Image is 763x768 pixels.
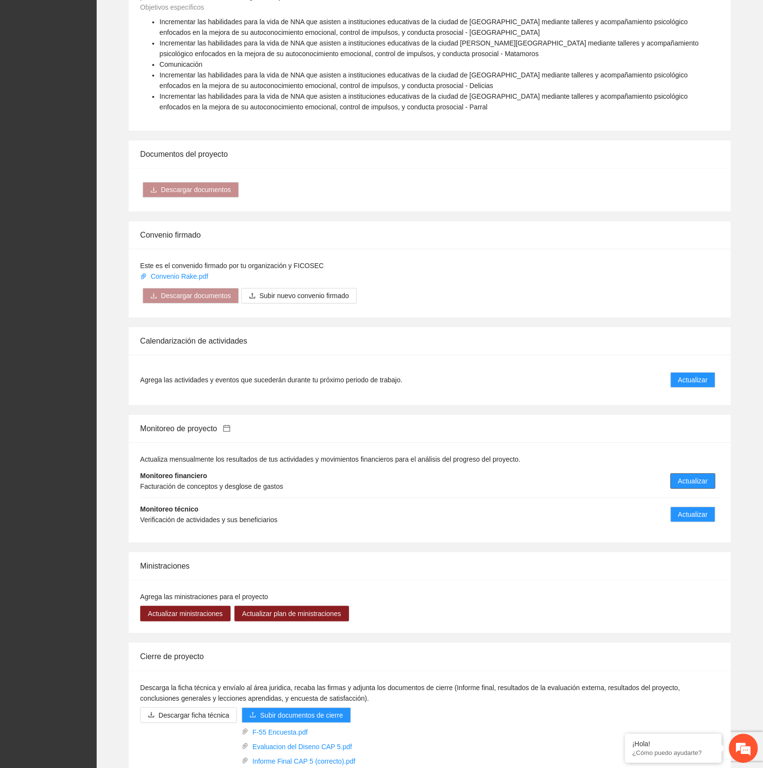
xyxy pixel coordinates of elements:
[56,129,133,227] span: Estamos en línea.
[140,708,237,723] button: downloadDescargar ficha técnica
[671,507,716,522] button: Actualizar
[140,505,199,513] strong: Monitoreo técnico
[235,606,349,621] button: Actualizar plan de ministraciones
[140,327,719,355] div: Calendarización de actividades
[632,750,715,757] p: ¿Cómo puedo ayudarte?
[140,593,268,601] span: Agrega las ministraciones para el proyecto
[632,740,715,748] div: ¡Hola!
[5,264,184,298] textarea: Escriba su mensaje y pulse “Intro”
[241,288,357,303] button: uploadSubir nuevo convenio firmado
[242,757,249,764] span: paper-clip
[140,482,283,490] span: Facturación de conceptos y desglose de gastos
[249,292,256,300] span: upload
[140,375,402,385] span: Agrega las actividades y eventos que sucederán durante tu próximo periodo de trabajo.
[140,472,207,480] strong: Monitoreo financiero
[140,273,147,280] span: paper-clip
[242,728,249,735] span: paper-clip
[260,290,349,301] span: Subir nuevo convenio firmado
[140,262,324,270] span: Este es el convenido firmado por tu organización y FICOSEC
[160,60,203,68] span: Comunicación
[241,292,357,300] span: uploadSubir nuevo convenio firmado
[143,182,239,197] button: downloadDescargar documentos
[140,610,231,617] a: Actualizar ministraciones
[140,455,521,463] span: Actualiza mensualmente los resultados de tus actividades y movimientos financieros para el anális...
[140,711,237,719] a: downloadDescargar ficha técnica
[140,552,719,580] div: Ministraciones
[671,473,716,489] button: Actualizar
[242,711,351,719] span: uploadSubir documentos de cierre
[242,708,351,723] button: uploadSubir documentos de cierre
[671,372,716,388] button: Actualizar
[143,288,239,303] button: downloadDescargar documentos
[140,684,680,702] span: Descarga la ficha técnica y envíalo al área juridica, recaba las firmas y adjunta los documentos ...
[678,509,708,520] span: Actualizar
[140,140,719,168] div: Documentos del proyecto
[160,71,688,90] span: Incrementar las habilidades para la vida de NNA que asisten a instituciones educativas de la ciud...
[235,610,349,617] a: Actualizar plan de ministraciones
[249,727,359,738] a: F-55 Encuesta.pdf
[140,415,719,442] div: Monitoreo de proyecto
[223,424,231,432] span: calendar
[148,711,155,719] span: download
[140,272,210,280] a: Convenio Rake.pdf
[150,186,157,194] span: download
[140,3,204,11] span: Objetivos específicos
[242,743,249,750] span: paper-clip
[678,375,708,385] span: Actualizar
[161,184,231,195] span: Descargar documentos
[140,643,719,670] div: Cierre de proyecto
[249,741,359,752] a: Evaluacion del Diseno CAP 5.pdf
[161,290,231,301] span: Descargar documentos
[160,92,688,111] span: Incrementar las habilidades para la vida de NNA que asisten a instituciones educativas de la ciud...
[160,18,688,36] span: Incrementar las habilidades para la vida de NNA que asisten a instituciones educativas de la ciud...
[140,221,719,249] div: Convenio firmado
[148,608,223,619] span: Actualizar ministraciones
[50,49,162,62] div: Chatee con nosotros ahora
[159,710,229,721] span: Descargar ficha técnica
[140,606,231,621] button: Actualizar ministraciones
[159,5,182,28] div: Minimizar ventana de chat en vivo
[249,756,359,767] a: Informe Final CAP 5 (correcto).pdf
[160,39,699,58] span: Incrementar las habilidades para la vida de NNA que asisten a instituciones educativas de la ciud...
[217,424,231,433] a: calendar
[140,516,278,524] span: Verificación de actividades y sus beneficiarios
[678,476,708,486] span: Actualizar
[150,292,157,300] span: download
[242,608,341,619] span: Actualizar plan de ministraciones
